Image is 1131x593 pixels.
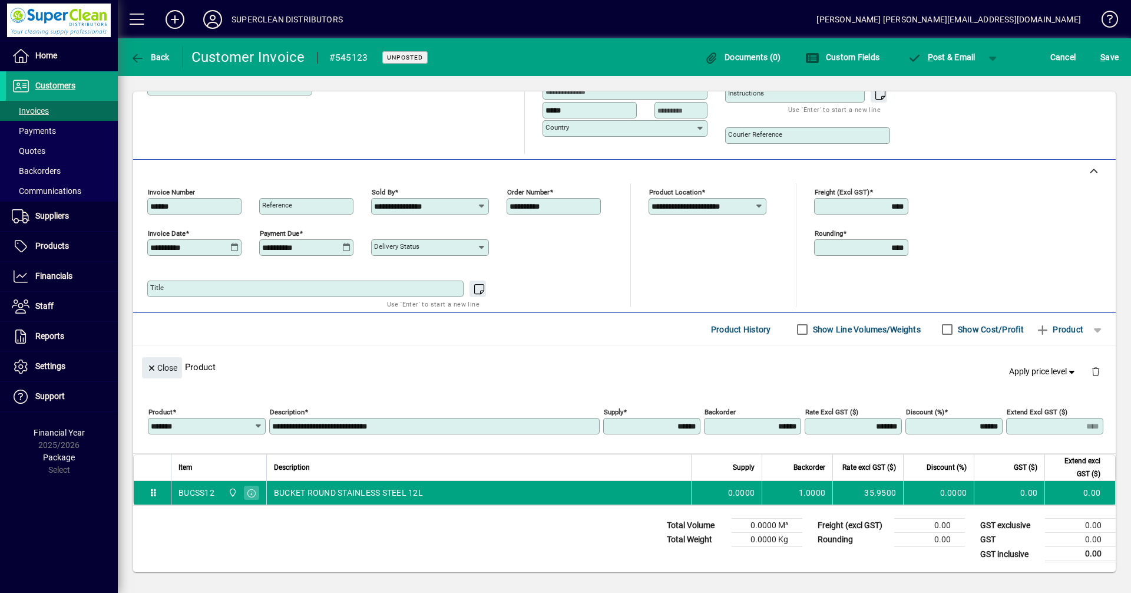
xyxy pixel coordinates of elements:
span: Home [35,51,57,60]
td: Rounding [812,533,894,547]
button: Custom Fields [802,47,882,68]
mat-label: Description [270,408,305,416]
button: Save [1097,47,1122,68]
td: 0.00 [894,533,965,547]
span: Item [178,461,193,474]
mat-label: Rounding [815,229,843,238]
button: Profile [194,9,232,30]
mat-hint: Use 'Enter' to start a new line [788,103,881,116]
span: Documents (0) [705,52,781,62]
button: Product [1030,319,1089,340]
span: Payments [12,126,56,136]
label: Show Line Volumes/Weights [811,324,921,335]
a: Home [6,41,118,71]
a: Financials [6,262,118,291]
a: Suppliers [6,202,118,231]
mat-label: Reference [262,201,292,209]
span: Customers [35,81,75,90]
a: Backorders [6,161,118,181]
span: Back [130,52,170,62]
td: 0.00 [1045,519,1116,533]
div: #545123 [329,48,368,67]
span: ost & Email [907,52,975,62]
span: P [928,52,933,62]
button: Apply price level [1004,361,1082,383]
a: Communications [6,181,118,201]
mat-label: Order number [507,188,550,196]
div: BUCSS12 [178,487,214,499]
app-page-header-button: Back [118,47,183,68]
a: Reports [6,322,118,351]
mat-label: Country [545,123,569,131]
span: Discount (%) [927,461,967,474]
mat-label: Instructions [728,89,764,97]
span: 1.0000 [799,487,826,499]
button: Delete [1082,357,1110,386]
span: Products [35,241,69,251]
mat-label: Sold by [372,188,395,196]
span: Financial Year [34,428,85,437]
span: Superclean Distributors [225,486,239,499]
mat-label: Product location [649,188,702,196]
span: Rate excl GST ($) [842,461,896,474]
a: Quotes [6,141,118,161]
span: GST ($) [1014,461,1037,474]
span: Custom Fields [805,52,879,62]
mat-label: Title [150,284,164,292]
span: Product History [711,320,771,339]
a: Payments [6,121,118,141]
a: Invoices [6,101,118,121]
mat-label: Payment due [260,229,299,238]
span: BUCKET ROUND STAINLESS STEEL 12L [274,487,423,499]
mat-label: Invoice date [148,229,186,238]
a: Knowledge Base [1093,2,1116,41]
mat-label: Discount (%) [906,408,944,416]
label: Show Cost/Profit [955,324,1024,335]
td: Freight (excl GST) [812,519,894,533]
div: [PERSON_NAME] [PERSON_NAME][EMAIL_ADDRESS][DOMAIN_NAME] [816,10,1081,29]
app-page-header-button: Close [139,362,185,373]
button: Add [156,9,194,30]
td: GST exclusive [974,519,1045,533]
span: Financials [35,271,72,281]
span: Extend excl GST ($) [1052,454,1100,480]
mat-label: Invoice number [148,188,195,196]
button: Close [142,357,182,378]
td: 0.00 [1045,547,1116,562]
mat-hint: Use 'Enter' to start a new line [387,297,479,311]
td: 0.0000 Kg [732,533,802,547]
td: 0.00 [974,481,1044,505]
span: ave [1100,48,1119,67]
span: Reports [35,331,64,341]
a: Settings [6,352,118,381]
span: Unposted [387,54,423,61]
div: 35.9500 [840,487,896,499]
span: Suppliers [35,211,69,220]
mat-label: Backorder [705,408,736,416]
div: Customer Invoice [191,48,305,67]
span: Backorder [793,461,825,474]
span: Close [147,358,177,378]
span: Cancel [1050,48,1076,67]
button: Post & Email [901,47,981,68]
a: Support [6,382,118,411]
mat-label: Supply [604,408,623,416]
mat-label: Product [148,408,173,416]
td: 0.00 [1044,481,1115,505]
mat-label: Rate excl GST ($) [805,408,858,416]
span: 0.0000 [728,487,755,499]
a: Staff [6,292,118,321]
span: Invoices [12,106,49,116]
td: 0.00 [894,519,965,533]
app-page-header-button: Delete [1082,366,1110,377]
button: Product History [706,319,776,340]
mat-label: Freight (excl GST) [815,188,869,196]
span: Quotes [12,146,45,156]
button: Back [127,47,173,68]
td: 0.0000 M³ [732,519,802,533]
span: Description [274,461,310,474]
td: 0.0000 [903,481,974,505]
div: Product [133,345,1116,388]
td: GST [974,533,1045,547]
span: Communications [12,186,81,196]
